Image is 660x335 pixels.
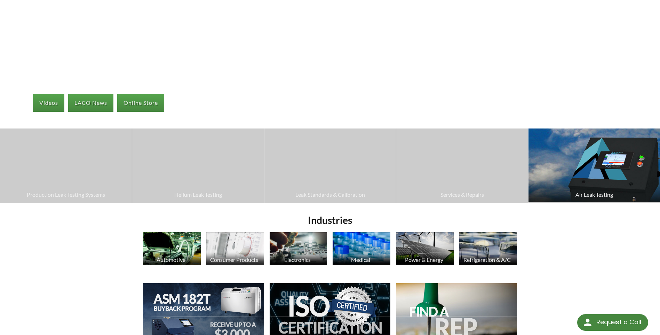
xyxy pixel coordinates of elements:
h2: Industries [140,214,519,227]
span: Production Leak Testing Systems [3,190,128,199]
a: Medical Medicine Bottle image [333,232,390,266]
a: Electronics Electronics image [270,232,327,266]
a: Air Leak Testing [528,128,660,202]
div: Automotive [142,256,200,263]
a: Services & Repairs [396,128,528,202]
span: Air Leak Testing [532,190,657,199]
div: Medical [332,256,390,263]
img: Solar Panels image [396,232,454,265]
a: Power & Energy Solar Panels image [396,232,454,266]
a: Online Store [117,94,164,111]
span: Helium Leak Testing [136,190,260,199]
img: Electronics image [270,232,327,265]
span: Services & Repairs [400,190,524,199]
img: round button [582,317,593,328]
div: Refrigeration & A/C [458,256,516,263]
img: Medicine Bottle image [333,232,390,265]
img: HVAC Products image [459,232,517,265]
a: Leak Standards & Calibration [264,128,396,202]
a: Videos [33,94,64,111]
div: Consumer Products [205,256,263,263]
span: Leak Standards & Calibration [268,190,392,199]
div: Electronics [269,256,327,263]
a: Automotive Automotive Industry image [143,232,201,266]
div: Request a Call [596,314,641,330]
a: Consumer Products Consumer Products image [206,232,264,266]
a: LACO News [68,94,113,111]
img: AURA Compact Air Leak Tester image [528,128,660,202]
a: Refrigeration & A/C HVAC Products image [459,232,517,266]
img: Consumer Products image [206,232,264,265]
div: Request a Call [577,314,648,331]
img: Automotive Industry image [143,232,201,265]
a: Helium Leak Testing [132,128,264,202]
div: Power & Energy [395,256,453,263]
